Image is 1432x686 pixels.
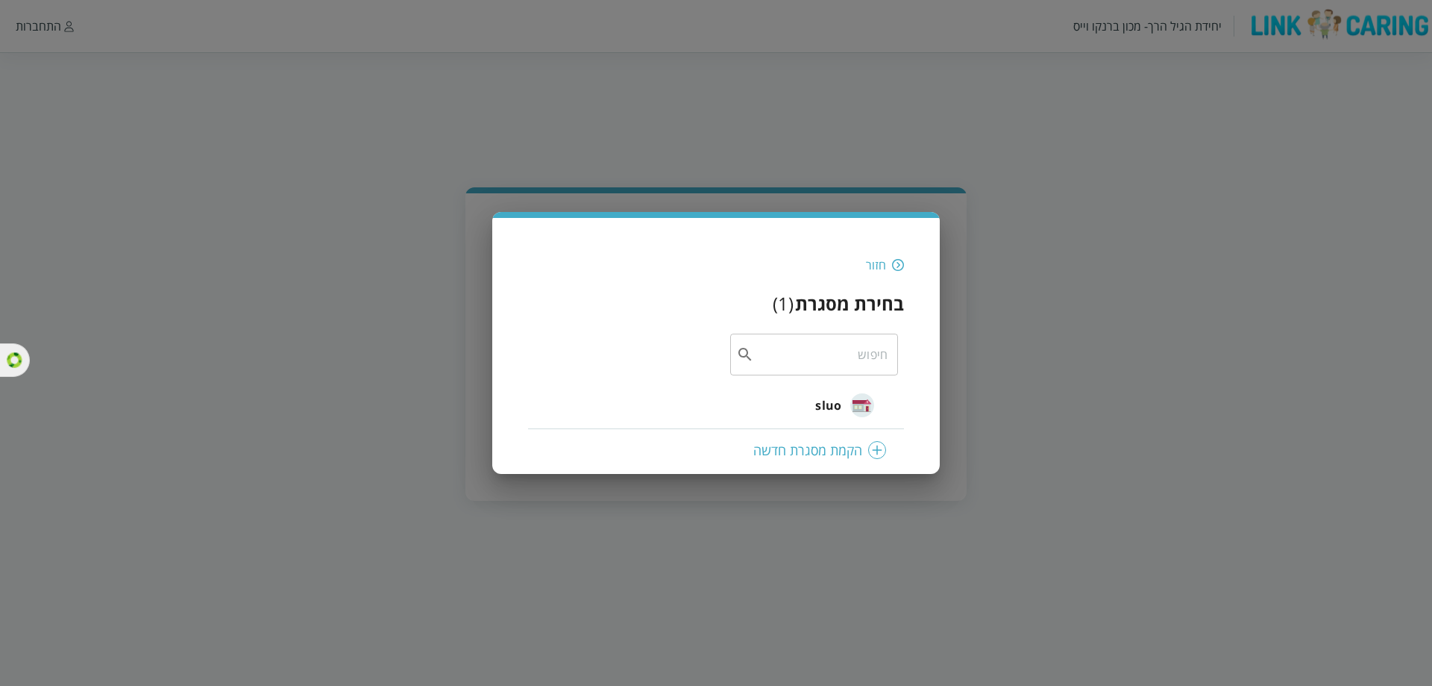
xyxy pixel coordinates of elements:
img: plus [868,441,886,459]
div: ( 1 ) [773,291,794,316]
img: חזור [892,258,904,272]
div: חזור [866,257,886,273]
span: sluo [815,396,841,414]
h3: בחירת מסגרת [795,291,904,316]
img: sluo [850,393,874,417]
div: הקמת מסגרת חדשה [546,441,886,459]
input: חיפוש [754,334,888,375]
